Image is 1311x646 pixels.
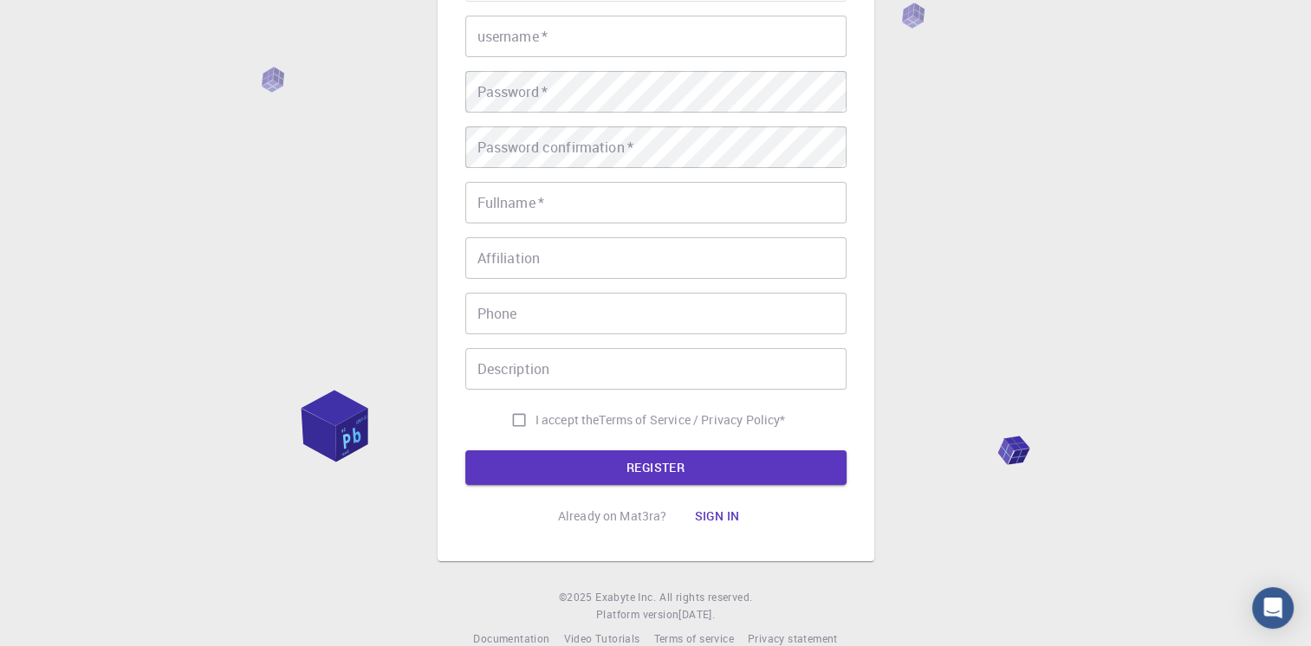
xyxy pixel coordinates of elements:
[595,589,656,606] a: Exabyte Inc.
[678,607,715,621] span: [DATE] .
[748,631,838,645] span: Privacy statement
[595,590,656,604] span: Exabyte Inc.
[653,631,733,645] span: Terms of service
[599,411,785,429] p: Terms of Service / Privacy Policy *
[559,589,595,606] span: © 2025
[599,411,785,429] a: Terms of Service / Privacy Policy*
[563,631,639,645] span: Video Tutorials
[659,589,752,606] span: All rights reserved.
[1252,587,1294,629] div: Open Intercom Messenger
[596,606,678,623] span: Platform version
[465,450,847,485] button: REGISTER
[473,631,549,645] span: Documentation
[558,507,667,525] p: Already on Mat3ra?
[678,606,715,623] a: [DATE].
[680,499,753,533] button: Sign in
[535,411,600,429] span: I accept the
